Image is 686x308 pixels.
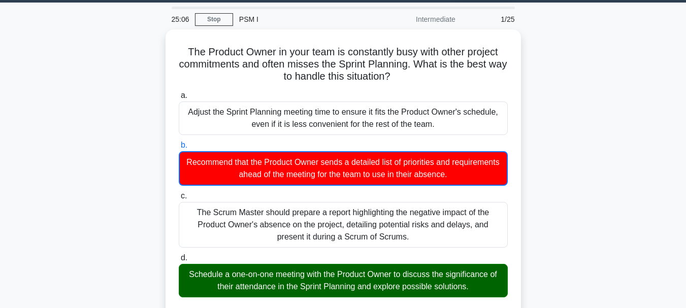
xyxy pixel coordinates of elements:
span: a. [181,91,187,99]
div: The Scrum Master should prepare a report highlighting the negative impact of the Product Owner's ... [179,202,508,248]
span: b. [181,141,187,149]
a: Stop [195,13,233,26]
span: c. [181,191,187,200]
span: d. [181,253,187,262]
div: PSM I [233,9,373,29]
h5: The Product Owner in your team is constantly busy with other project commitments and often misses... [178,46,509,83]
div: 1/25 [462,9,521,29]
div: 25:06 [166,9,195,29]
div: Adjust the Sprint Planning meeting time to ensure it fits the Product Owner's schedule, even if i... [179,101,508,135]
div: Intermediate [373,9,462,29]
div: Recommend that the Product Owner sends a detailed list of priorities and requirements ahead of th... [179,151,508,186]
div: Schedule a one-on-one meeting with the Product Owner to discuss the significance of their attenda... [179,264,508,297]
